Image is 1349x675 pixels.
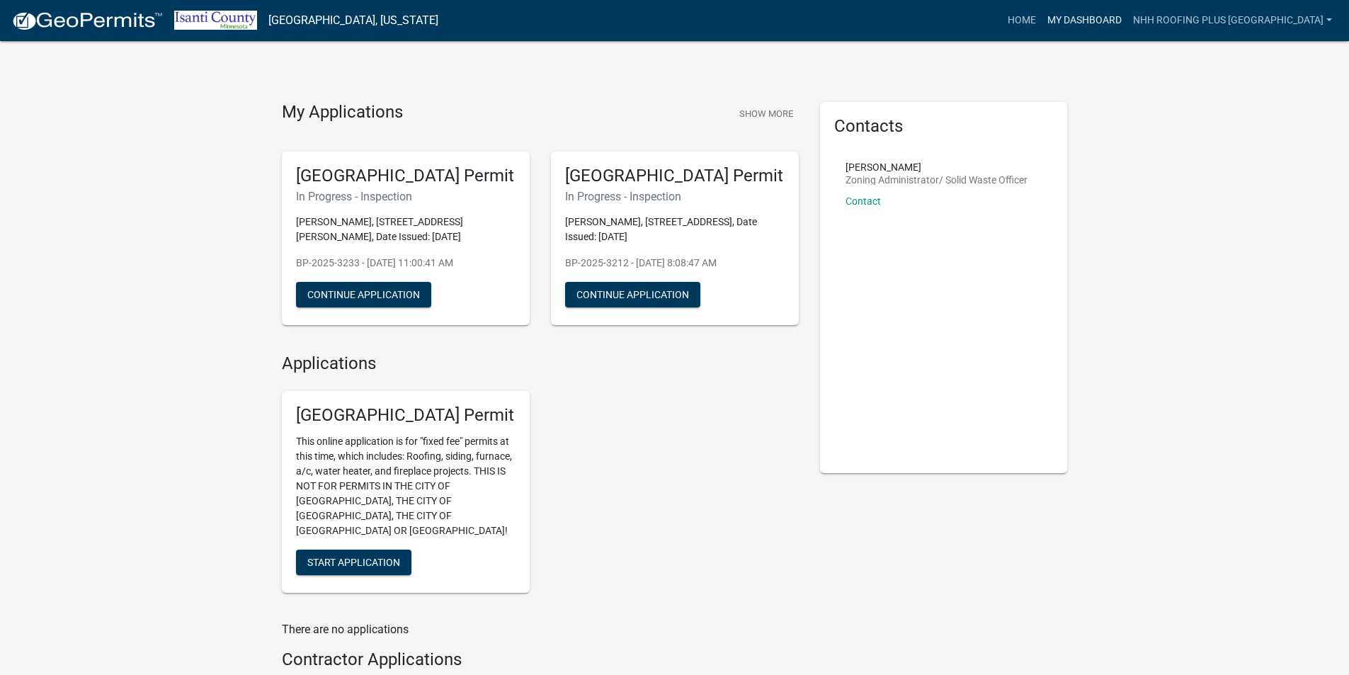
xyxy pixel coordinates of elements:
p: BP-2025-3212 - [DATE] 8:08:47 AM [565,256,785,271]
h6: In Progress - Inspection [296,190,516,203]
p: There are no applications [282,621,799,638]
a: Home [1002,7,1042,34]
a: Nhh Roofing Plus [GEOGRAPHIC_DATA] [1127,7,1338,34]
img: Isanti County, Minnesota [174,11,257,30]
a: [GEOGRAPHIC_DATA], [US_STATE] [268,8,438,33]
button: Start Application [296,550,411,575]
h5: [GEOGRAPHIC_DATA] Permit [565,166,785,186]
h4: Applications [282,353,799,374]
p: This online application is for "fixed fee" permits at this time, which includes: Roofing, siding,... [296,434,516,538]
h6: In Progress - Inspection [565,190,785,203]
h5: [GEOGRAPHIC_DATA] Permit [296,166,516,186]
p: Zoning Administrator/ Solid Waste Officer [846,175,1028,185]
a: Contact [846,195,881,207]
h4: Contractor Applications [282,650,799,670]
span: Start Application [307,557,400,568]
a: My Dashboard [1042,7,1127,34]
p: [PERSON_NAME], [STREET_ADDRESS][PERSON_NAME], Date Issued: [DATE] [296,215,516,244]
h5: Contacts [834,116,1054,137]
button: Continue Application [565,282,700,307]
p: [PERSON_NAME], [STREET_ADDRESS], Date Issued: [DATE] [565,215,785,244]
button: Show More [734,102,799,125]
button: Continue Application [296,282,431,307]
h4: My Applications [282,102,403,123]
h5: [GEOGRAPHIC_DATA] Permit [296,405,516,426]
wm-workflow-list-section: Applications [282,353,799,604]
p: BP-2025-3233 - [DATE] 11:00:41 AM [296,256,516,271]
p: [PERSON_NAME] [846,162,1028,172]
